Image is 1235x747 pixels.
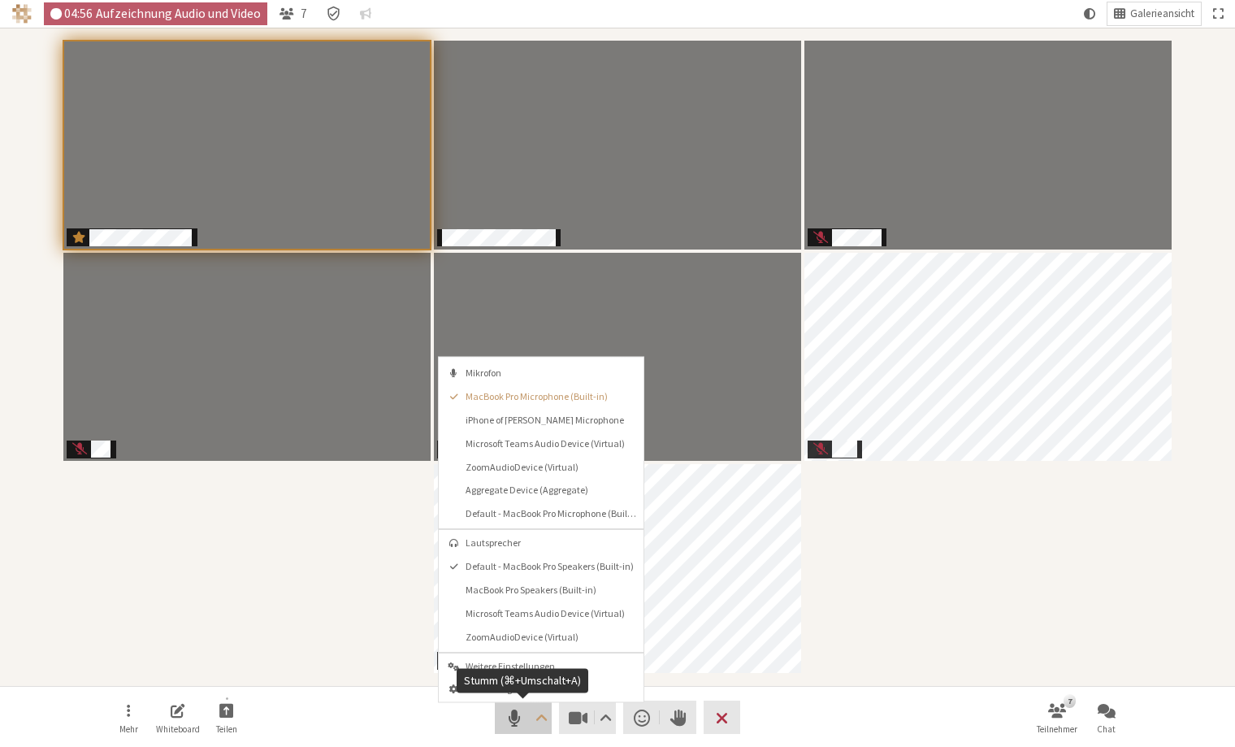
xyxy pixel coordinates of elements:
[466,484,636,495] span: Aggregate Device (Aggregate)
[216,724,237,734] span: Teilen
[301,7,307,20] span: 7
[44,2,268,25] div: Audio & Video
[466,584,636,594] span: MacBook Pro Speakers (Built-in)
[466,561,636,571] span: Default - MacBook Pro Speakers (Built-in)
[439,430,643,454] button: Microsoft Teams Audio Device (Virtual)
[439,676,643,702] button: Besprechungseinstellungen
[106,696,151,740] button: Menü öffnen
[1107,2,1201,25] button: Layout ändern
[439,530,643,554] div: Lautsprecher
[466,414,636,424] span: iPhone of [PERSON_NAME] Microphone
[704,701,740,734] button: Besprechung verlassen
[466,537,636,548] span: Lautsprecher
[466,390,636,401] span: MacBook Pro Microphone (Built-in)
[466,607,636,618] span: Microsoft Teams Audio Device (Virtual)
[155,696,201,740] button: Freigegebenes Whiteboard öffnen
[1084,696,1129,740] button: Chat öffnen
[156,724,200,734] span: Whiteboard
[495,701,552,734] button: Stumm (⌘+Umschalt+A)
[12,4,32,24] img: Iotum
[466,367,636,378] span: Mikrofon
[439,653,643,676] div: Weitere Einstellungen
[353,2,378,25] button: Gespräch
[559,701,616,734] button: Video stoppen (⌘+Umschalt+V)
[319,2,348,25] div: Besprechungsdetails Verschlüsselung aktiviert
[623,701,660,734] button: Reaktion senden
[466,437,636,448] span: Microsoft Teams Audio Device (Virtual)
[466,508,636,519] span: Default - MacBook Pro Microphone (Built-in)
[64,7,93,20] span: 04:56
[1130,8,1194,20] span: Galerieansicht
[439,406,643,430] button: iPhone of Sara Microphone
[1097,724,1116,734] span: Chat
[119,724,138,734] span: Mehr
[439,623,643,647] button: ZoomAudioDevice (Virtual)
[439,576,643,600] button: MacBook Pro Speakers (Built-in)
[466,660,636,671] span: Weitere Einstellungen
[96,7,261,20] span: Aufzeichnung Audio und Video
[439,383,643,406] button: MacBook Pro Microphone (Built-in)
[439,358,643,384] div: Mikrofon
[531,701,551,734] button: Menü öffnen
[439,477,643,501] button: Aggregate Device (Aggregate)
[596,701,616,734] button: Videoeinstellungen
[1034,696,1080,740] button: Teilnehmerliste öffnen
[1037,724,1077,734] span: Teilnehmer
[439,600,643,623] button: Microsoft Teams Audio Device (Virtual)
[204,696,249,740] button: Freigabe starten
[660,701,696,734] button: Hand heben
[439,554,643,577] button: Default - MacBook Pro Speakers (Built-in)
[273,2,314,25] button: Teilnehmerliste öffnen
[1077,2,1102,25] button: Systemmodus verwenden
[1064,694,1076,707] div: 7
[1207,2,1229,25] button: Ganzer Bildschirm
[439,454,643,477] button: ZoomAudioDevice (Virtual)
[466,461,636,471] span: ZoomAudioDevice (Virtual)
[466,684,636,694] span: Einstellungen
[466,631,636,641] span: ZoomAudioDevice (Virtual)
[439,501,643,524] button: Default - MacBook Pro Microphone (Built-in)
